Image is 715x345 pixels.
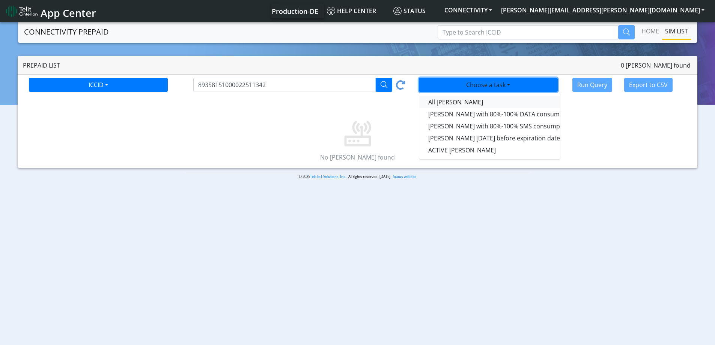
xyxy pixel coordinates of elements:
[624,78,673,92] button: Export to CSV
[24,24,109,39] a: CONNECTIVITY PREPAID
[419,144,607,156] button: ACTIVE [PERSON_NAME]
[497,3,709,17] button: [PERSON_NAME][EMAIL_ADDRESS][PERSON_NAME][DOMAIN_NAME]
[324,3,390,18] a: Help center
[393,7,402,15] img: status.svg
[41,6,96,20] span: App Center
[419,108,607,120] button: [PERSON_NAME] with 80%-100% DATA consumption
[6,5,38,17] img: logo-telit-cinterion-gw-new.png
[390,3,440,18] a: Status
[334,99,382,147] img: No Sims found
[638,24,662,39] a: Home
[419,78,558,92] button: Choose a task
[327,7,335,15] img: knowledge.svg
[419,132,607,144] button: [PERSON_NAME] [DATE] before expiration date
[184,174,531,179] p: © 2025 . All rights reserved. [DATE] |
[419,120,607,132] button: [PERSON_NAME] with 80%-100% SMS consumption
[23,61,60,69] span: Prepaid List
[272,7,318,16] span: Production-DE
[419,93,560,160] div: ICCID
[29,78,168,92] button: ICCID
[621,61,691,70] span: 0 [PERSON_NAME] found
[310,174,346,179] a: Telit IoT Solutions, Inc.
[393,7,426,15] span: Status
[193,78,376,92] input: Type to Search ICCID/Tag
[18,153,697,162] p: No [PERSON_NAME] found
[6,3,95,19] a: App Center
[271,3,318,18] a: Your current platform instance
[393,174,416,179] a: Status website
[662,24,691,39] a: SIM LIST
[440,3,497,17] button: CONNECTIVITY
[419,96,607,108] button: All [PERSON_NAME]
[572,78,612,92] button: Run Query
[327,7,376,15] span: Help center
[438,25,618,39] input: Type to Search ICCID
